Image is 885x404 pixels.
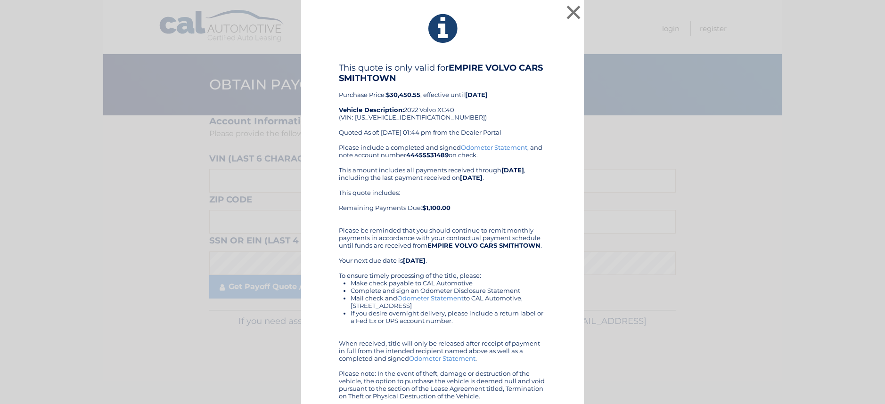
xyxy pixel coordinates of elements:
[406,151,449,159] b: 44455531489
[460,174,483,181] b: [DATE]
[409,355,475,362] a: Odometer Statement
[465,91,488,98] b: [DATE]
[351,294,546,309] li: Mail check and to CAL Automotive, [STREET_ADDRESS]
[501,166,524,174] b: [DATE]
[351,279,546,287] li: Make check payable to CAL Automotive
[461,144,527,151] a: Odometer Statement
[397,294,464,302] a: Odometer Statement
[339,144,546,400] div: Please include a completed and signed , and note account number on check. This amount includes al...
[422,204,451,211] b: $1,100.00
[351,287,546,294] li: Complete and sign an Odometer Disclosure Statement
[427,242,541,249] b: EMPIRE VOLVO CARS SMITHTOWN
[564,3,583,22] button: ×
[403,257,426,264] b: [DATE]
[339,63,546,83] h4: This quote is only valid for
[339,63,543,83] b: EMPIRE VOLVO CARS SMITHTOWN
[351,309,546,324] li: If you desire overnight delivery, please include a return label or a Fed Ex or UPS account number.
[339,63,546,144] div: Purchase Price: , effective until 2022 Volvo XC40 (VIN: [US_VEHICLE_IDENTIFICATION_NUMBER]) Quote...
[339,106,404,113] strong: Vehicle Description:
[339,189,546,219] div: This quote includes: Remaining Payments Due:
[386,91,420,98] b: $30,450.55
